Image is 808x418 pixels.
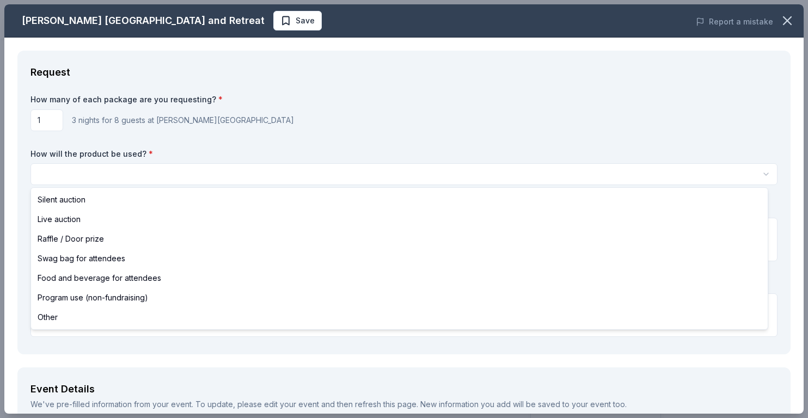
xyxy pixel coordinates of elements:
span: Silent auction [38,193,85,206]
span: Food and beverage for attendees [38,272,161,285]
span: Live auction [38,213,81,226]
span: Program use (non-fundraising) [38,291,148,304]
span: Raffle / Door prize [38,232,104,245]
span: [PERSON_NAME]'s Place Fundraiser [199,13,286,26]
span: Swag bag for attendees [38,252,125,265]
span: Other [38,311,58,324]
